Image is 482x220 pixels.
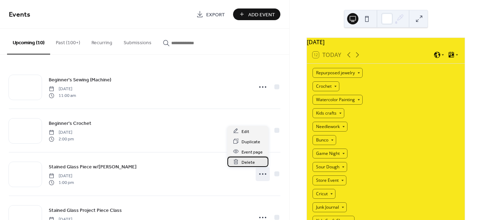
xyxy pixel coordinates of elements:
[50,29,86,54] button: Past (100+)
[242,138,260,145] span: Duplicate
[86,29,118,54] button: Recurring
[49,173,74,179] span: [DATE]
[49,163,137,171] a: Stained Glass Piece w/[PERSON_NAME]
[49,163,137,171] span: Stained Glass Piece w/[PERSON_NAME]
[49,92,76,99] span: 11:00 am
[118,29,157,54] button: Submissions
[242,148,263,156] span: Event page
[49,136,74,142] span: 2:00 pm
[233,8,280,20] button: Add Event
[242,128,249,135] span: Edit
[49,119,91,127] a: Beginner's Crochet
[7,29,50,54] button: Upcoming (10)
[242,158,255,166] span: Delete
[49,129,74,136] span: [DATE]
[9,8,30,22] span: Events
[307,38,465,46] div: [DATE]
[49,207,122,214] span: Stained Glass Project Piece Class
[191,8,230,20] a: Export
[49,206,122,214] a: Stained Glass Project Piece Class
[49,179,74,186] span: 1:00 pm
[248,11,275,18] span: Add Event
[206,11,225,18] span: Export
[49,86,76,92] span: [DATE]
[49,76,111,84] a: Beginner's Sewing (Machine)
[49,120,91,127] span: Beginner's Crochet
